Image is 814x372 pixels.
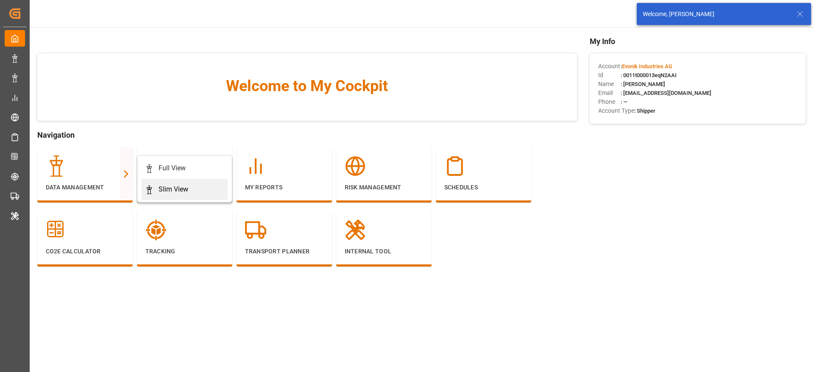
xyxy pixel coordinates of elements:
[643,10,789,19] div: Welcome, [PERSON_NAME]
[159,184,188,194] div: Slim View
[621,90,711,96] span: : [EMAIL_ADDRESS][DOMAIN_NAME]
[598,62,621,71] span: Account
[46,247,124,256] p: CO2e Calculator
[598,106,634,115] span: Account Type
[598,97,621,106] span: Phone
[54,75,560,97] span: Welcome to My Cockpit
[245,247,323,256] p: Transport Planner
[145,247,224,256] p: Tracking
[245,183,323,192] p: My Reports
[598,89,621,97] span: Email
[621,99,627,105] span: : —
[590,36,806,47] span: My Info
[444,183,523,192] p: Schedules
[621,81,665,87] span: : [PERSON_NAME]
[142,158,228,179] a: Full View
[622,63,672,69] span: Evonik Industries AG
[37,129,577,141] span: Navigation
[142,179,228,200] a: Slim View
[345,183,423,192] p: Risk Management
[159,163,186,173] div: Full View
[621,63,672,69] span: :
[621,72,677,78] span: : 0011t000013eqN2AAI
[598,80,621,89] span: Name
[598,71,621,80] span: Id
[46,183,124,192] p: Data Management
[634,108,655,114] span: : Shipper
[345,247,423,256] p: Internal Tool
